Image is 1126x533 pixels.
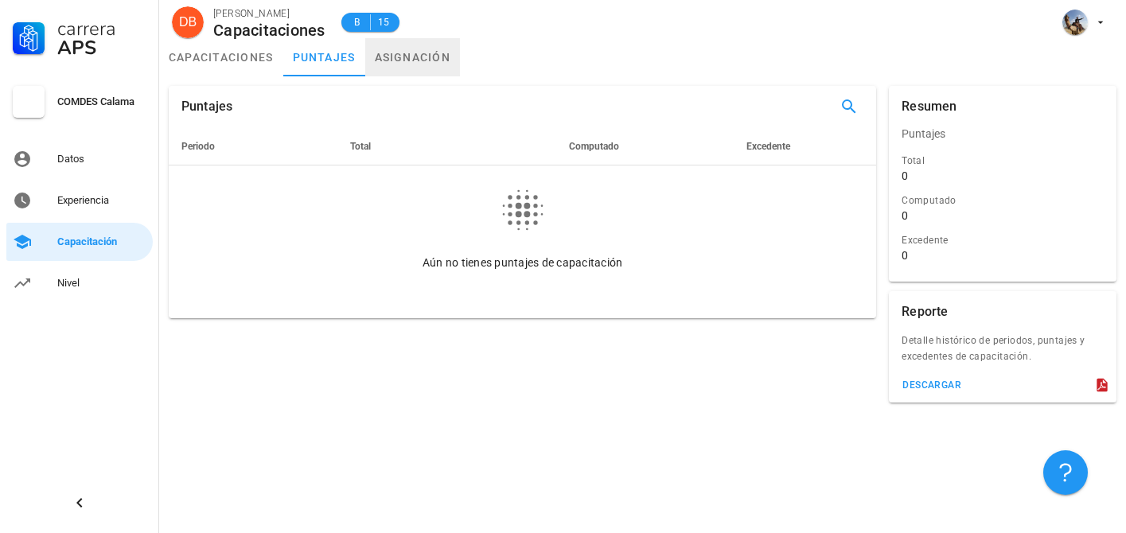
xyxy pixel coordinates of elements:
[191,255,854,270] div: Aún no tienes puntajes de capacitación
[902,208,908,223] div: 0
[57,235,146,248] div: Capacitación
[746,141,790,152] span: Excedente
[902,291,948,333] div: Reporte
[6,181,153,220] a: Experiencia
[902,248,908,263] div: 0
[57,38,146,57] div: APS
[179,6,197,38] span: DB
[57,153,146,165] div: Datos
[6,264,153,302] a: Nivel
[350,141,371,152] span: Total
[57,277,146,290] div: Nivel
[283,38,365,76] a: puntajes
[902,193,1104,208] div: Computado
[377,14,390,30] span: 15
[57,19,146,38] div: Carrera
[632,127,803,165] th: Excedente
[351,14,364,30] span: B
[365,38,461,76] a: asignación
[213,21,325,39] div: Capacitaciones
[902,86,957,127] div: Resumen
[6,140,153,178] a: Datos
[57,95,146,108] div: COMDES Calama
[902,153,1104,169] div: Total
[902,169,908,183] div: 0
[181,86,232,127] div: Puntajes
[57,194,146,207] div: Experiencia
[213,6,325,21] div: [PERSON_NAME]
[569,141,619,152] span: Computado
[902,232,1104,248] div: Excedente
[172,6,204,38] div: avatar
[169,127,337,165] th: Periodo
[337,127,442,165] th: Total
[889,333,1116,374] div: Detalle histórico de periodos, puntajes y excedentes de capacitación.
[442,127,632,165] th: Computado
[895,374,968,396] button: descargar
[889,115,1116,153] div: Puntajes
[6,223,153,261] a: Capacitación
[159,38,283,76] a: capacitaciones
[181,141,215,152] span: Periodo
[1062,10,1088,35] div: avatar
[902,379,961,391] div: descargar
